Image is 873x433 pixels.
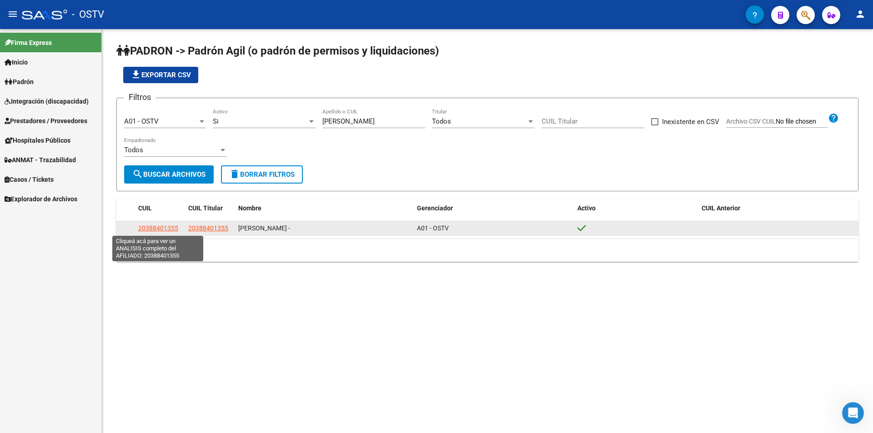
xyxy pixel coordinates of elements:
span: Gerenciador [417,204,453,212]
h3: Filtros [124,91,156,104]
mat-icon: search [132,169,143,179]
input: Archivo CSV CUIL [776,118,828,126]
span: Explorador de Archivos [5,194,77,204]
button: Buscar Archivos [124,165,214,184]
span: A01 - OSTV [417,224,449,232]
div: 1 total [116,239,858,262]
datatable-header-cell: CUIL Titular [185,199,235,218]
datatable-header-cell: CUIL Anterior [698,199,858,218]
mat-icon: delete [229,169,240,179]
mat-icon: file_download [130,69,141,80]
span: Firma Express [5,38,52,48]
span: Padrón [5,77,34,87]
span: Borrar Filtros [229,170,295,179]
span: Todos [124,146,143,154]
span: CUIL Anterior [702,204,740,212]
span: Buscar Archivos [132,170,206,179]
span: Si [213,117,219,125]
span: Nombre [238,204,261,212]
mat-icon: help [828,113,839,124]
span: Integración (discapacidad) [5,96,89,106]
span: Prestadores / Proveedores [5,116,87,126]
span: Hospitales Públicos [5,135,70,145]
span: Archivo CSV CUIL [726,118,776,125]
datatable-header-cell: Gerenciador [413,199,574,218]
mat-icon: person [855,9,866,20]
datatable-header-cell: Nombre [235,199,413,218]
span: PADRON -> Padrón Agil (o padrón de permisos y liquidaciones) [116,45,439,57]
span: CUIL Titular [188,204,223,212]
button: Borrar Filtros [221,165,303,184]
span: 20388401355 [138,224,178,232]
span: CUIL [138,204,152,212]
span: Casos / Tickets [5,174,54,184]
mat-icon: menu [7,9,18,20]
datatable-header-cell: Activo [574,199,698,218]
span: - OSTV [72,5,104,25]
button: Exportar CSV [123,67,198,83]
span: Inexistente en CSV [662,116,719,127]
span: 20388401355 [188,224,228,232]
span: Exportar CSV [130,71,191,79]
span: Todos [432,117,451,125]
span: A01 - OSTV [124,117,159,125]
span: [PERSON_NAME] - [238,224,290,232]
span: Activo [577,204,596,212]
span: ANMAT - Trazabilidad [5,155,76,165]
iframe: Intercom live chat [842,402,864,424]
span: Inicio [5,57,28,67]
datatable-header-cell: CUIL [135,199,185,218]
